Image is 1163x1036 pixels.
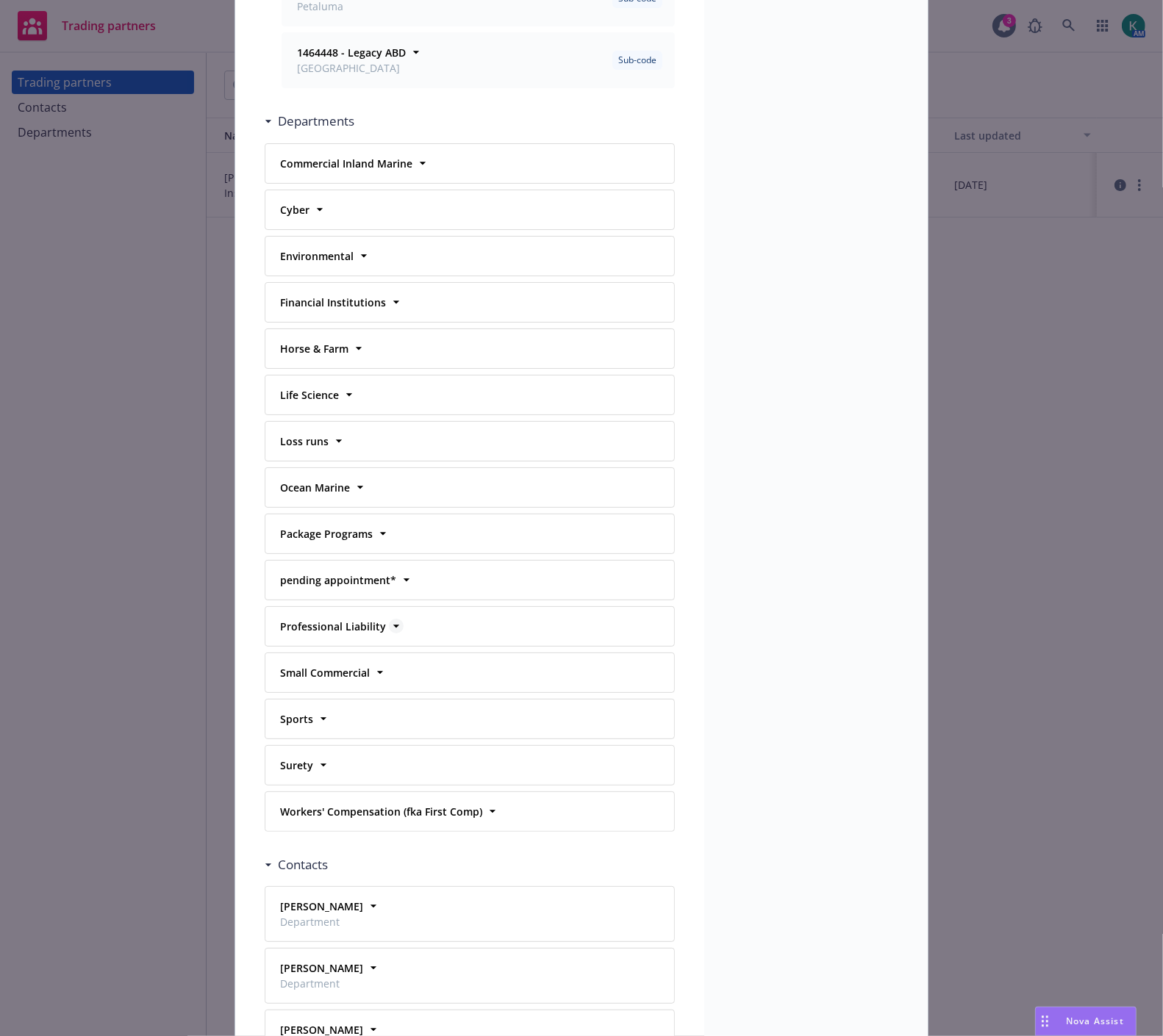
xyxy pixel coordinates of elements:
span: Sub-code [618,54,656,67]
h3: Departments [278,112,354,131]
div: Drag to move [1036,1007,1054,1035]
strong: [PERSON_NAME] [280,899,363,913]
strong: pending appointment* [280,573,396,587]
div: Departments [265,112,354,131]
strong: Professional Liability [280,619,386,633]
strong: Commercial Inland Marine [280,157,412,170]
span: Nova Assist [1066,1015,1124,1027]
button: Nova Assist [1035,1007,1137,1036]
div: Contacts [265,855,328,874]
strong: Horse & Farm [280,342,348,356]
strong: Financial Institutions [280,295,386,309]
strong: Life Science [280,388,339,402]
strong: Environmental [280,249,354,263]
strong: Loss runs [280,434,329,448]
strong: Small Commercial [280,666,370,680]
strong: Workers' Compensation (fka First Comp) [280,805,482,819]
strong: Sports [280,712,313,726]
strong: Package Programs [280,527,373,541]
strong: Surety [280,758,313,772]
strong: [PERSON_NAME] [280,961,363,975]
strong: Ocean Marine [280,481,350,494]
strong: Cyber [280,203,309,217]
strong: 1464448 - Legacy ABD [297,46,406,60]
span: [GEOGRAPHIC_DATA] [297,60,406,76]
span: Department [280,914,363,929]
span: Department [280,976,363,991]
h3: Contacts [278,855,328,874]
